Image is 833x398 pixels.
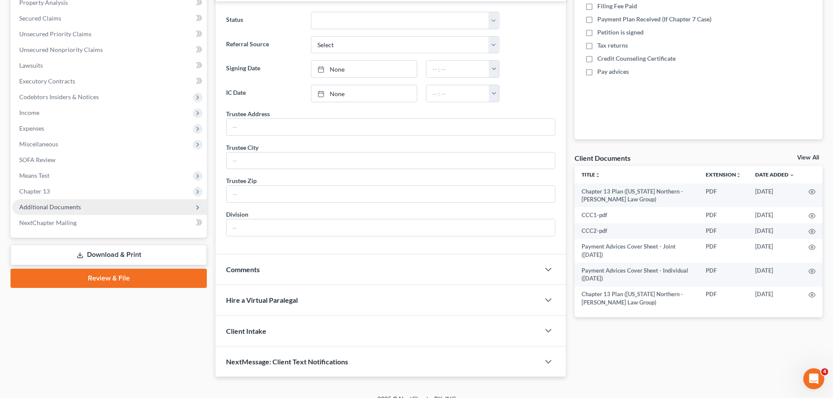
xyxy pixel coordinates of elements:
span: Miscellaneous [19,140,58,148]
td: [DATE] [748,239,802,263]
td: [DATE] [748,223,802,239]
label: Signing Date [222,60,306,78]
input: -- [227,186,555,202]
a: NextChapter Mailing [12,215,207,231]
div: Division [226,210,248,219]
input: -- : -- [426,61,489,77]
a: Extensionunfold_more [706,171,741,178]
label: Referral Source [222,36,306,54]
span: Client Intake [226,327,266,335]
td: CCC1-pdf [575,207,699,223]
a: None [311,85,417,102]
a: Secured Claims [12,10,207,26]
td: CCC2-pdf [575,223,699,239]
td: PDF [699,183,748,208]
span: Secured Claims [19,14,61,22]
span: Additional Documents [19,203,81,211]
td: PDF [699,223,748,239]
span: Lawsuits [19,62,43,69]
span: Petition is signed [597,28,644,37]
span: SOFA Review [19,156,56,163]
a: Executory Contracts [12,73,207,89]
a: None [311,61,417,77]
td: [DATE] [748,207,802,223]
span: Means Test [19,172,49,179]
span: Filing Fee Paid [597,2,637,10]
td: Payment Advices Cover Sheet - Joint ([DATE]) [575,239,699,263]
td: [DATE] [748,263,802,287]
span: Expenses [19,125,44,132]
a: Review & File [10,269,207,288]
span: Income [19,109,39,116]
a: Unsecured Priority Claims [12,26,207,42]
label: Status [222,12,306,29]
a: Titleunfold_more [582,171,600,178]
input: -- : -- [426,85,489,102]
td: PDF [699,287,748,311]
span: Pay advices [597,67,629,76]
td: PDF [699,239,748,263]
a: SOFA Review [12,152,207,168]
span: Comments [226,265,260,273]
i: unfold_more [595,173,600,178]
span: Payment Plan Received (If Chapter 7 Case) [597,15,711,24]
span: Executory Contracts [19,77,75,85]
div: Trustee City [226,143,258,152]
a: Date Added expand_more [755,171,795,178]
td: Payment Advices Cover Sheet - Individual ([DATE]) [575,263,699,287]
i: unfold_more [736,173,741,178]
span: NextChapter Mailing [19,219,77,226]
td: Chapter 13 Plan ([US_STATE] Northern - [PERSON_NAME] Law Group) [575,183,699,208]
span: Codebtors Insiders & Notices [19,93,99,100]
span: 4 [821,368,828,375]
td: Chapter 13 Plan ([US_STATE] Northern - [PERSON_NAME] Law Group) [575,287,699,311]
input: -- [227,152,555,169]
td: [DATE] [748,183,802,208]
span: Hire a Virtual Paralegal [226,296,298,304]
td: PDF [699,263,748,287]
span: Chapter 13 [19,187,50,195]
td: PDF [699,207,748,223]
div: Client Documents [575,153,631,163]
span: Credit Counseling Certificate [597,54,676,63]
span: Unsecured Priority Claims [19,30,91,38]
input: -- [227,119,555,135]
a: Lawsuits [12,58,207,73]
a: Download & Print [10,245,207,265]
span: NextMessage: Client Text Notifications [226,357,348,366]
span: Tax returns [597,41,628,50]
span: Unsecured Nonpriority Claims [19,46,103,53]
td: [DATE] [748,287,802,311]
i: expand_more [789,173,795,178]
div: Trustee Address [226,109,270,118]
div: Trustee Zip [226,176,257,185]
a: View All [797,155,819,161]
iframe: Intercom live chat [803,368,824,389]
a: Unsecured Nonpriority Claims [12,42,207,58]
label: IC Date [222,85,306,102]
input: -- [227,219,555,236]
